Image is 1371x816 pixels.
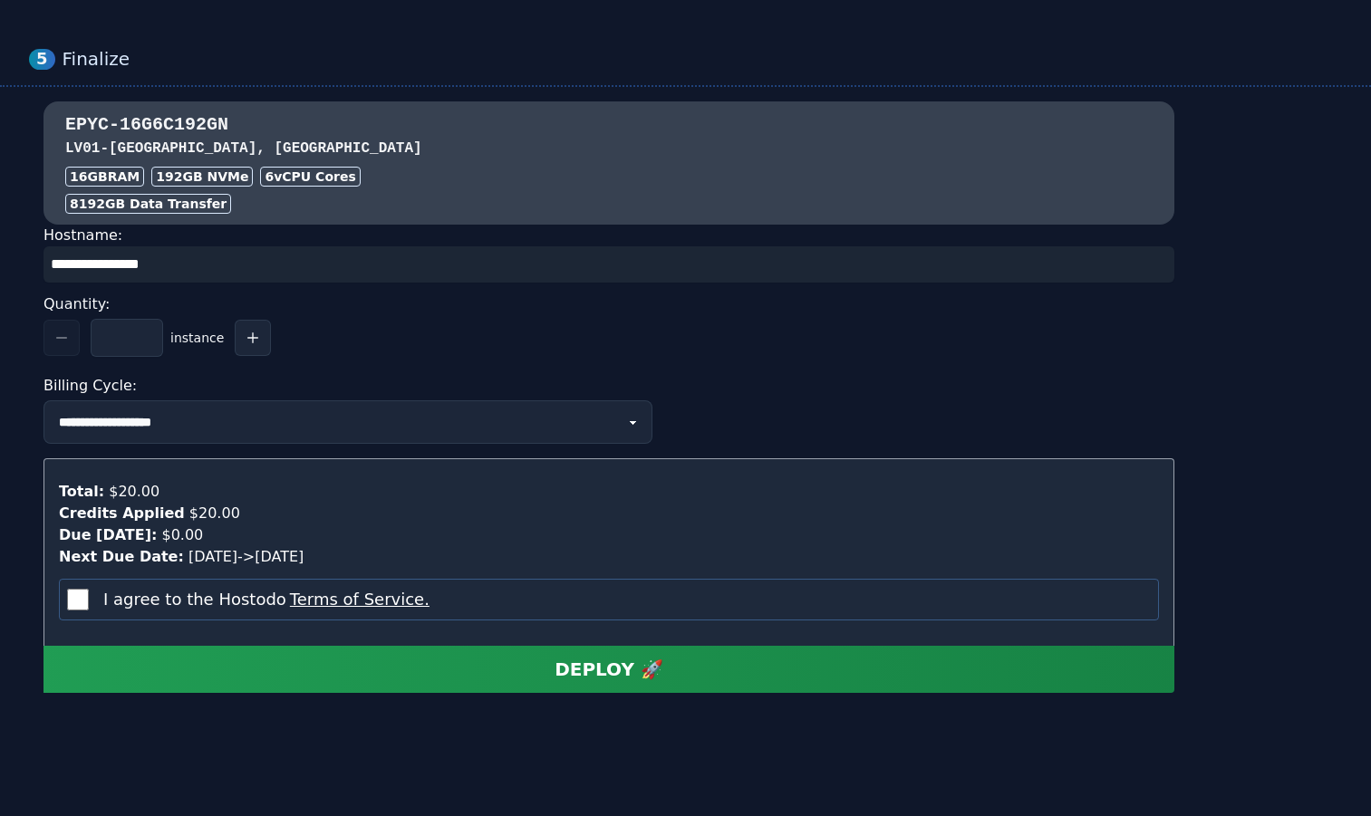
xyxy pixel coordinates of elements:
div: Billing Cycle: [43,371,1174,400]
div: $20.00 [104,481,159,503]
h3: LV01 - [GEOGRAPHIC_DATA], [GEOGRAPHIC_DATA] [65,138,1153,159]
div: Hostname: [43,225,1174,283]
div: 16GB RAM [65,167,144,187]
div: Due [DATE]: [59,524,157,546]
div: $20.00 [185,503,240,524]
div: 192 GB NVMe [151,167,253,187]
div: Credits Applied [59,503,185,524]
div: Total: [59,481,104,503]
h3: EPYC-16G6C192GN [65,112,1153,138]
a: Terms of Service. [286,590,430,609]
div: 8192 GB Data Transfer [65,194,231,214]
div: [DATE] -> [DATE] [59,546,1159,568]
button: I agree to the Hostodo [286,587,430,612]
div: 5 [29,49,55,70]
button: DEPLOY 🚀 [43,646,1174,693]
div: Next Due Date: [59,546,184,568]
div: $0.00 [157,524,203,546]
span: instance [170,329,224,347]
label: I agree to the Hostodo [103,587,430,612]
div: Quantity: [43,290,1174,319]
div: DEPLOY 🚀 [555,657,663,682]
div: Finalize [63,48,1342,71]
div: 6 vCPU Cores [260,167,360,187]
